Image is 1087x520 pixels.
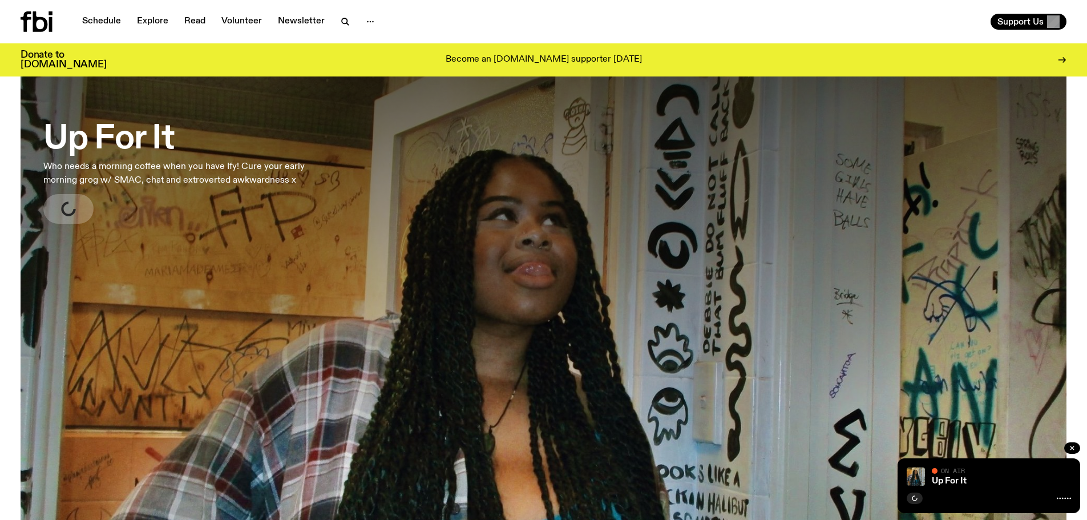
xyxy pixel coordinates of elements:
a: Volunteer [215,14,269,30]
a: Newsletter [271,14,332,30]
a: Explore [130,14,175,30]
a: Up For It [932,477,967,486]
span: Support Us [997,17,1044,27]
a: Schedule [75,14,128,30]
a: Read [177,14,212,30]
p: Become an [DOMAIN_NAME] supporter [DATE] [446,55,642,65]
h3: Up For It [43,123,336,155]
a: Up For ItWho needs a morning coffee when you have Ify! Cure your early morning grog w/ SMAC, chat... [43,112,336,224]
img: Ify - a Brown Skin girl with black braided twists, looking up to the side with her tongue stickin... [907,467,925,486]
h3: Donate to [DOMAIN_NAME] [21,50,107,70]
button: Support Us [991,14,1066,30]
p: Who needs a morning coffee when you have Ify! Cure your early morning grog w/ SMAC, chat and extr... [43,160,336,187]
span: On Air [941,467,965,474]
